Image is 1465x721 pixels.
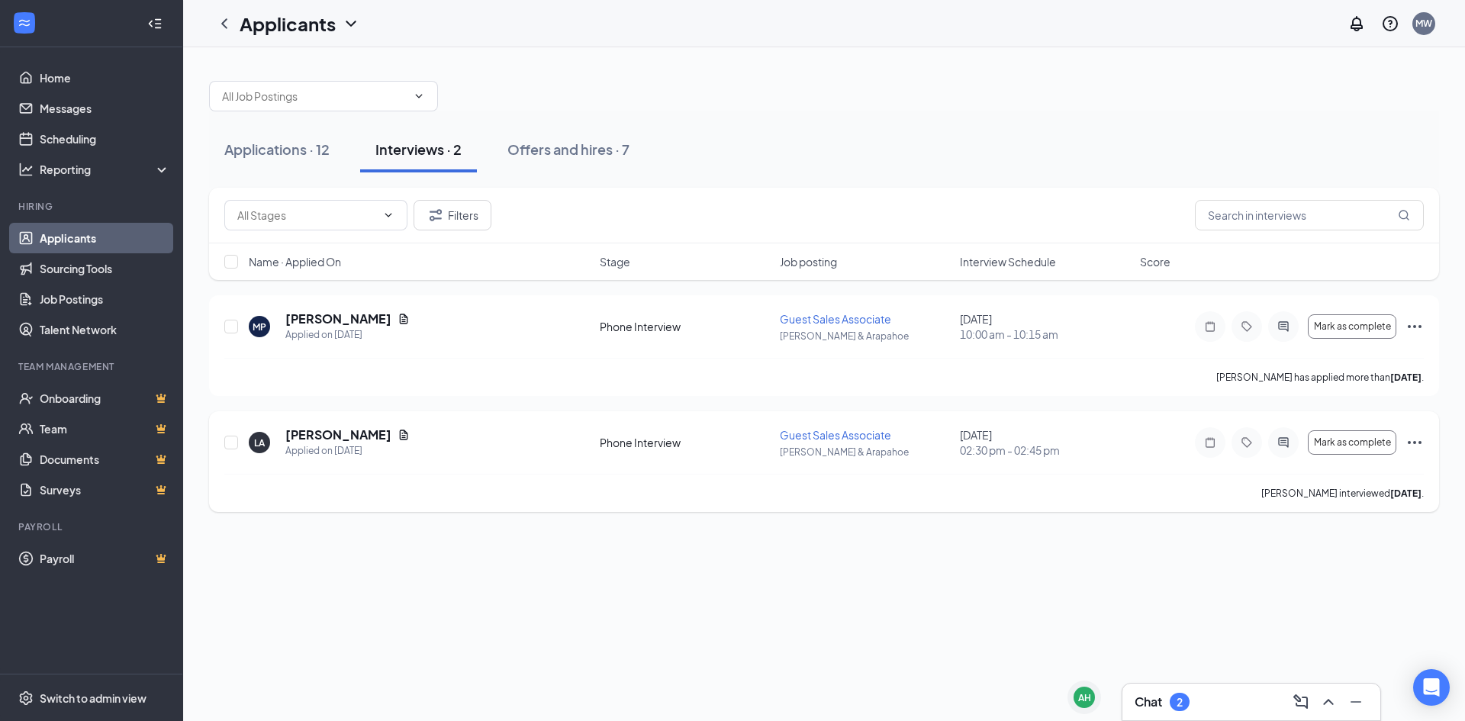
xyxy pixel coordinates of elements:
[240,11,336,37] h1: Applicants
[1405,317,1424,336] svg: Ellipses
[1261,487,1424,500] p: [PERSON_NAME] interviewed .
[40,93,170,124] a: Messages
[237,207,376,224] input: All Stages
[1314,437,1391,448] span: Mark as complete
[1347,14,1366,33] svg: Notifications
[342,14,360,33] svg: ChevronDown
[960,443,1131,458] span: 02:30 pm - 02:45 pm
[780,428,891,442] span: Guest Sales Associate
[1405,433,1424,452] svg: Ellipses
[40,63,170,93] a: Home
[780,446,951,459] p: [PERSON_NAME] & Arapahoe
[147,16,163,31] svg: Collapse
[1195,200,1424,230] input: Search in interviews
[18,162,34,177] svg: Analysis
[18,200,167,213] div: Hiring
[780,254,837,269] span: Job posting
[413,90,425,102] svg: ChevronDown
[507,140,629,159] div: Offers and hires · 7
[600,319,771,334] div: Phone Interview
[1292,693,1310,711] svg: ComposeMessage
[414,200,491,230] button: Filter Filters
[780,312,891,326] span: Guest Sales Associate
[40,162,171,177] div: Reporting
[1140,254,1170,269] span: Score
[1390,372,1422,383] b: [DATE]
[1289,690,1313,714] button: ComposeMessage
[1274,320,1293,333] svg: ActiveChat
[249,254,341,269] span: Name · Applied On
[1274,436,1293,449] svg: ActiveChat
[40,543,170,574] a: PayrollCrown
[960,254,1056,269] span: Interview Schedule
[1344,690,1368,714] button: Minimize
[382,209,394,221] svg: ChevronDown
[1347,693,1365,711] svg: Minimize
[1314,321,1391,332] span: Mark as complete
[215,14,233,33] svg: ChevronLeft
[1308,430,1396,455] button: Mark as complete
[1398,209,1410,221] svg: MagnifyingGlass
[1238,436,1256,449] svg: Tag
[1316,690,1341,714] button: ChevronUp
[375,140,462,159] div: Interviews · 2
[18,520,167,533] div: Payroll
[398,313,410,325] svg: Document
[1078,691,1091,704] div: AH
[600,254,630,269] span: Stage
[1135,694,1162,710] h3: Chat
[427,206,445,224] svg: Filter
[40,414,170,444] a: TeamCrown
[1415,17,1432,30] div: MW
[40,475,170,505] a: SurveysCrown
[40,690,146,706] div: Switch to admin view
[285,327,410,343] div: Applied on [DATE]
[398,429,410,441] svg: Document
[40,383,170,414] a: OnboardingCrown
[253,320,266,333] div: MP
[18,360,167,373] div: Team Management
[1177,696,1183,709] div: 2
[600,435,771,450] div: Phone Interview
[1201,320,1219,333] svg: Note
[40,223,170,253] a: Applicants
[1319,693,1338,711] svg: ChevronUp
[224,140,330,159] div: Applications · 12
[222,88,407,105] input: All Job Postings
[17,15,32,31] svg: WorkstreamLogo
[40,284,170,314] a: Job Postings
[1390,488,1422,499] b: [DATE]
[40,124,170,154] a: Scheduling
[285,426,391,443] h5: [PERSON_NAME]
[40,444,170,475] a: DocumentsCrown
[1413,669,1450,706] div: Open Intercom Messenger
[960,327,1131,342] span: 10:00 am - 10:15 am
[1381,14,1399,33] svg: QuestionInfo
[40,253,170,284] a: Sourcing Tools
[960,311,1131,342] div: [DATE]
[1238,320,1256,333] svg: Tag
[40,314,170,345] a: Talent Network
[1216,371,1424,384] p: [PERSON_NAME] has applied more than .
[254,436,265,449] div: LA
[18,690,34,706] svg: Settings
[1201,436,1219,449] svg: Note
[1308,314,1396,339] button: Mark as complete
[960,427,1131,458] div: [DATE]
[285,443,410,459] div: Applied on [DATE]
[285,311,391,327] h5: [PERSON_NAME]
[780,330,951,343] p: [PERSON_NAME] & Arapahoe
